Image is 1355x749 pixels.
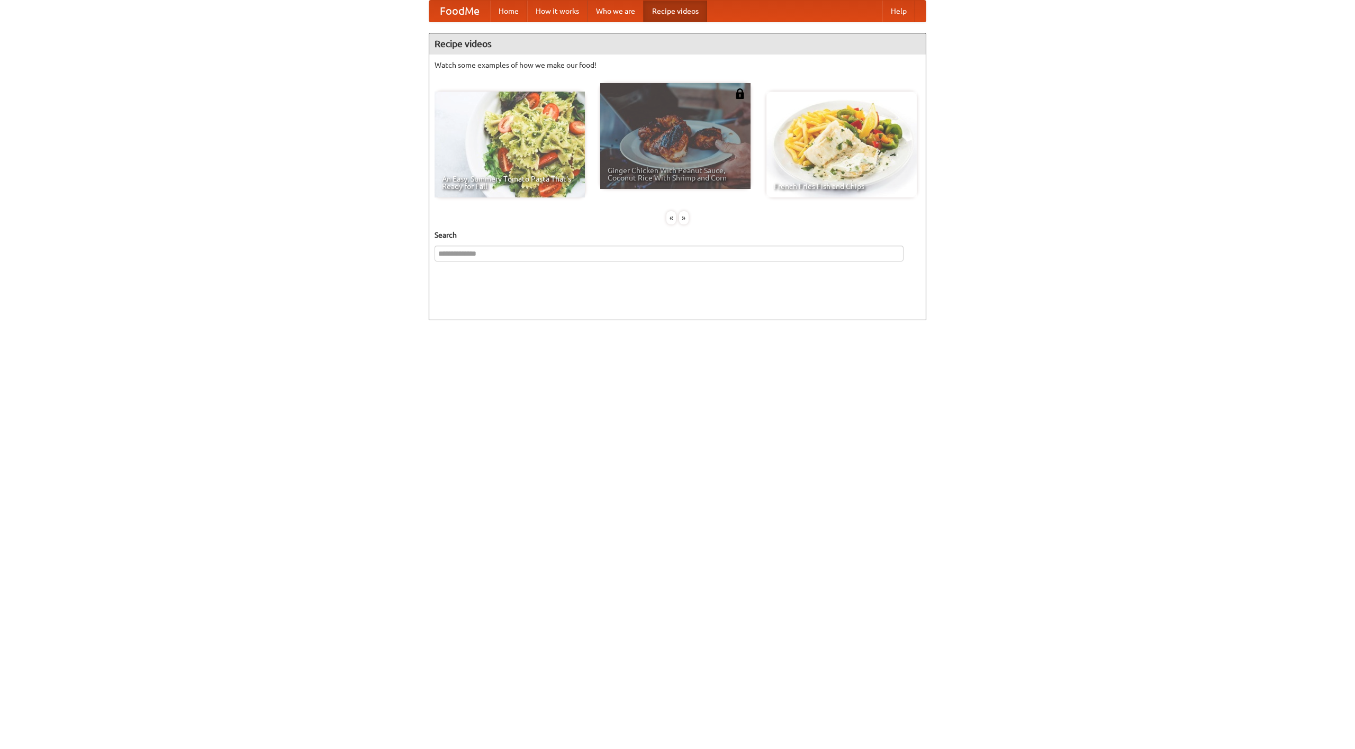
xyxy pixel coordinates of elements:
[644,1,707,22] a: Recipe videos
[442,175,577,190] span: An Easy, Summery Tomato Pasta That's Ready for Fall
[882,1,915,22] a: Help
[429,33,926,55] h4: Recipe videos
[429,1,490,22] a: FoodMe
[435,60,920,70] p: Watch some examples of how we make our food!
[679,211,689,224] div: »
[527,1,588,22] a: How it works
[735,88,745,99] img: 483408.png
[435,230,920,240] h5: Search
[766,92,917,197] a: French Fries Fish and Chips
[435,92,585,197] a: An Easy, Summery Tomato Pasta That's Ready for Fall
[666,211,676,224] div: «
[774,183,909,190] span: French Fries Fish and Chips
[490,1,527,22] a: Home
[588,1,644,22] a: Who we are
